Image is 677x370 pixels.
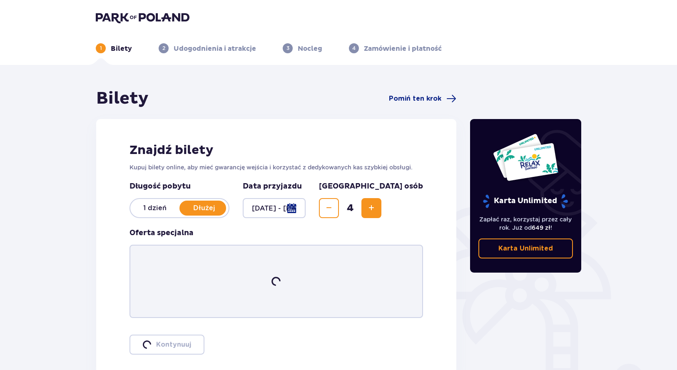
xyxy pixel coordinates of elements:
p: 2 [162,45,165,52]
p: Długość pobytu [129,181,229,191]
p: [GEOGRAPHIC_DATA] osób [319,181,423,191]
img: loader [142,339,152,350]
h2: Znajdź bilety [129,142,423,158]
p: Karta Unlimited [498,244,553,253]
span: 649 zł [532,224,550,231]
div: 3Nocleg [283,43,322,53]
p: Bilety [111,44,132,53]
a: Pomiń ten krok [389,94,456,104]
p: Karta Unlimited [482,194,569,209]
p: Kontynuuj [156,340,191,349]
p: Data przyjazdu [243,181,302,191]
div: 2Udogodnienia i atrakcje [159,43,256,53]
p: Dłużej [179,204,229,213]
img: loader [269,274,283,288]
p: Udogodnienia i atrakcje [174,44,256,53]
p: 1 [100,45,102,52]
img: Dwie karty całoroczne do Suntago z napisem 'UNLIMITED RELAX', na białym tle z tropikalnymi liśćmi... [493,133,559,181]
p: 3 [286,45,289,52]
span: 4 [341,202,360,214]
button: loaderKontynuuj [129,335,204,355]
button: Zmniejsz [319,198,339,218]
p: Zamówienie i płatność [364,44,442,53]
p: Kupuj bilety online, aby mieć gwarancję wejścia i korzystać z dedykowanych kas szybkiej obsługi. [129,163,423,171]
button: Zwiększ [361,198,381,218]
p: Nocleg [298,44,322,53]
div: 4Zamówienie i płatność [349,43,442,53]
h3: Oferta specjalna [129,228,194,238]
img: Park of Poland logo [96,12,189,23]
div: 1Bilety [96,43,132,53]
p: 4 [352,45,356,52]
p: 1 dzień [130,204,179,213]
a: Karta Unlimited [478,238,573,258]
span: Pomiń ten krok [389,94,441,103]
p: Zapłać raz, korzystaj przez cały rok. Już od ! [478,215,573,232]
h1: Bilety [96,88,149,109]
